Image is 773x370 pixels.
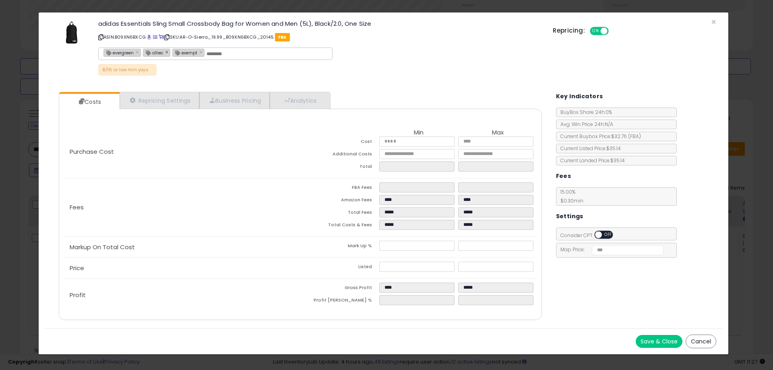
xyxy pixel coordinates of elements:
[199,48,204,56] a: ×
[608,28,620,35] span: OFF
[300,149,379,161] td: Additional Costs
[98,64,157,76] p: 8/16 ar low min yoyo
[556,157,625,164] span: Current Landed Price: $35.14
[270,92,329,109] a: Analytics
[556,91,603,101] h5: Key Indicators
[553,27,585,34] h5: Repricing:
[602,232,615,238] span: OFF
[98,31,541,43] p: ASIN: B09XN6BXCG | SKU: AR-O-Sierra_19.99_B09XN6BXCG_20145
[59,94,119,110] a: Costs
[711,16,716,28] span: ×
[63,292,300,298] p: Profit
[173,49,197,56] span: exempt
[300,182,379,195] td: FBA Fees
[611,133,641,140] span: $32.76
[300,295,379,308] td: Profit [PERSON_NAME] %
[136,48,141,56] a: ×
[300,220,379,232] td: Total Costs & Fees
[300,136,379,149] td: Cost
[300,283,379,295] td: Gross Profit
[63,149,300,155] p: Purchase Cost
[458,129,537,136] th: Max
[104,49,134,56] span: evergreen
[153,34,157,40] a: All offer listings
[556,133,641,140] span: Current Buybox Price:
[147,34,151,40] a: BuyBox page
[556,171,571,181] h5: Fees
[143,49,163,56] span: alliec
[275,33,290,41] span: FBA
[636,335,682,348] button: Save & Close
[591,28,601,35] span: ON
[300,195,379,207] td: Amazon Fees
[98,21,541,27] h3: adidas Essentials Sling Small Crossbody Bag for Women and Men (5L), Black/2.0, One Size
[556,109,612,116] span: BuyBox Share 24h: 0%
[300,207,379,220] td: Total Fees
[300,241,379,253] td: Mark Up %
[63,204,300,211] p: Fees
[165,48,170,56] a: ×
[300,262,379,274] td: Listed
[556,197,583,204] span: $0.30 min
[120,92,199,109] a: Repricing Settings
[556,232,624,239] span: Consider CPT:
[159,34,163,40] a: Your listing only
[556,188,583,204] span: 15.00 %
[60,21,84,45] img: 318Jq5T7mKL._SL60_.jpg
[63,244,300,250] p: Markup On Total Cost
[556,145,621,152] span: Current Listed Price: $35.14
[300,161,379,174] td: Total
[63,265,300,271] p: Price
[556,246,664,253] span: Map Price:
[686,335,716,348] button: Cancel
[628,133,641,140] span: ( FBA )
[556,121,613,128] span: Avg. Win Price 24h: N/A
[556,211,583,221] h5: Settings
[199,92,270,109] a: Business Pricing
[379,129,458,136] th: Min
